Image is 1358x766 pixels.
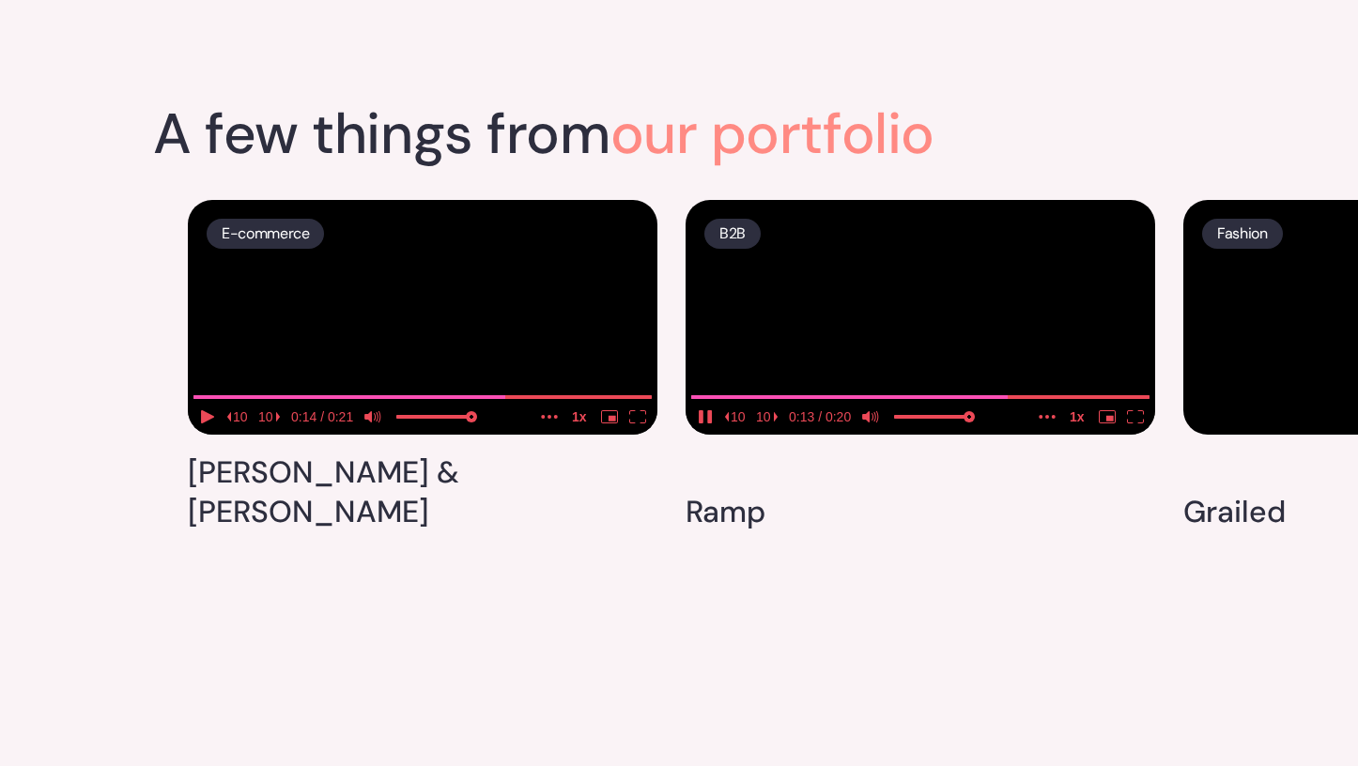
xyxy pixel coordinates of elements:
[686,493,765,532] h4: Ramp
[719,221,746,247] p: B2B
[610,97,934,171] span: our portfolio
[1183,493,1286,532] h4: Grailed
[188,453,657,531] h4: [PERSON_NAME] & [PERSON_NAME]
[1217,221,1268,247] p: Fashion
[222,221,309,247] p: E-commerce
[153,106,934,162] h2: A few things from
